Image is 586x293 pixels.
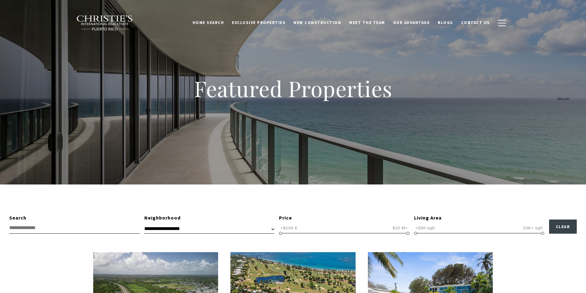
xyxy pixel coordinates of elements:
[279,214,409,222] div: Price
[289,17,345,29] a: New Construction
[461,20,490,25] span: Contact Us
[9,214,140,222] div: Search
[434,17,457,29] a: Blogs
[232,20,285,25] span: Exclusive Properties
[521,225,544,231] span: 10K+ sqft
[279,225,299,231] span: <$100 K
[76,15,134,31] img: Christie's International Real Estate black text logo
[345,17,389,29] a: Meet the Team
[144,214,275,222] div: Neighborhood
[391,225,409,231] span: $10 M+
[414,225,437,231] span: <500 sqft
[293,20,341,25] span: New Construction
[414,214,544,222] div: Living Area
[549,220,577,234] button: Clear
[228,17,289,29] a: Exclusive Properties
[393,20,430,25] span: Our Advantage
[389,17,434,29] a: Our Advantage
[438,20,453,25] span: Blogs
[189,17,228,29] a: Home Search
[155,75,432,102] h1: Featured Properties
